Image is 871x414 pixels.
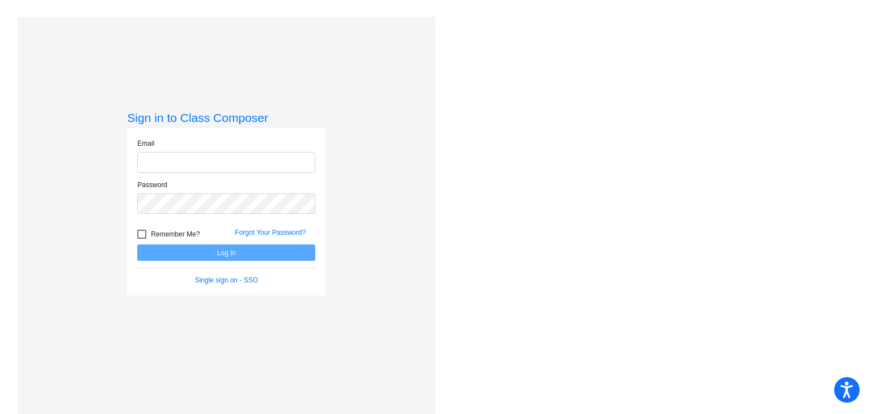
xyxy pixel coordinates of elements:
a: Single sign on - SSO [195,276,258,284]
label: Email [137,138,154,149]
h3: Sign in to Class Composer [127,111,325,125]
button: Log In [137,244,315,261]
a: Forgot Your Password? [235,229,306,236]
span: Remember Me? [151,227,200,241]
label: Password [137,180,167,190]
